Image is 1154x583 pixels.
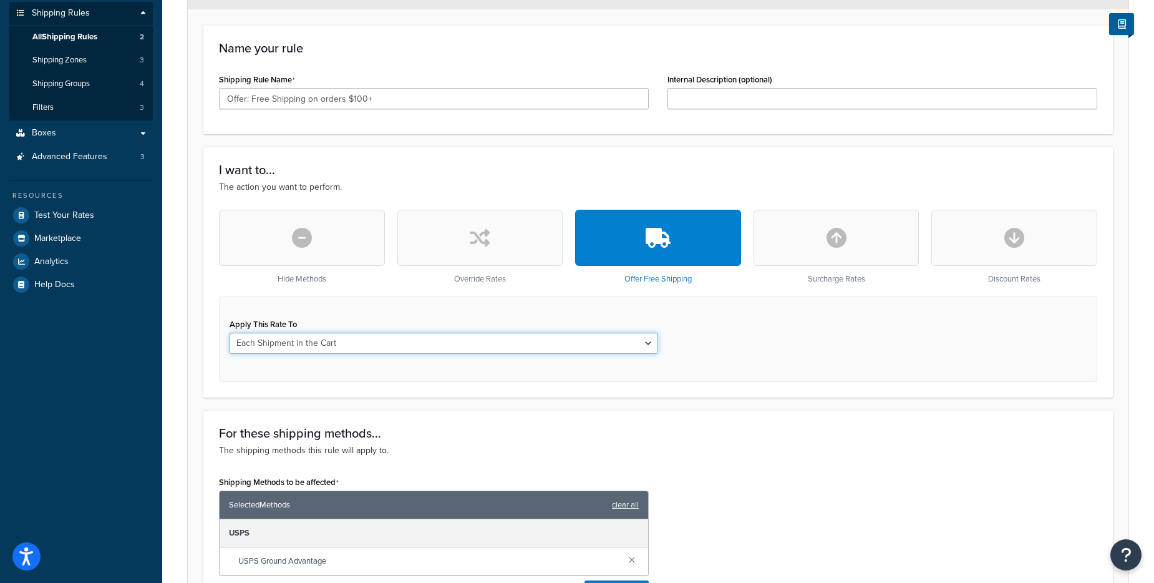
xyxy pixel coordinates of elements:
[9,49,153,72] li: Shipping Zones
[9,72,153,96] a: Shipping Groups4
[9,2,153,25] a: Shipping Rules
[32,8,90,19] span: Shipping Rules
[9,273,153,296] a: Help Docs
[32,55,87,66] span: Shipping Zones
[575,210,741,284] div: Offer Free Shipping
[34,233,81,244] span: Marketplace
[34,280,75,290] span: Help Docs
[9,145,153,169] a: Advanced Features3
[219,478,339,487] label: Shipping Methods to be affected
[9,122,153,145] a: Boxes
[140,102,144,113] span: 3
[34,257,69,267] span: Analytics
[32,32,97,42] span: All Shipping Rules
[9,227,153,250] a: Marketplace
[9,204,153,227] a: Test Your Rates
[9,26,153,49] a: AllShipping Rules2
[612,496,639,514] a: clear all
[219,163,1097,177] h3: I want to...
[219,444,1097,458] p: The shipping methods this rule will apply to.
[9,190,153,201] div: Resources
[238,552,619,570] span: USPS Ground Advantage
[32,102,54,113] span: Filters
[219,180,1097,194] p: The action you want to perform.
[931,210,1097,284] div: Discount Rates
[140,152,145,162] span: 3
[9,96,153,119] li: Filters
[34,210,94,221] span: Test Your Rates
[9,96,153,119] a: Filters3
[32,128,56,139] span: Boxes
[219,210,385,284] div: Hide Methods
[1109,13,1134,35] button: Show Help Docs
[220,519,648,547] div: USPS
[9,2,153,120] li: Shipping Rules
[219,426,1097,440] h3: For these shipping methods...
[9,250,153,273] a: Analytics
[140,55,144,66] span: 3
[1110,539,1142,571] button: Open Resource Center
[140,32,144,42] span: 2
[230,320,297,329] label: Apply This Rate To
[32,152,107,162] span: Advanced Features
[754,210,919,284] div: Surcharge Rates
[9,145,153,169] li: Advanced Features
[32,79,90,89] span: Shipping Groups
[219,75,295,85] label: Shipping Rule Name
[219,41,1097,55] h3: Name your rule
[229,496,606,514] span: Selected Methods
[9,72,153,96] li: Shipping Groups
[9,49,153,72] a: Shipping Zones3
[397,210,563,284] div: Override Rates
[140,79,144,89] span: 4
[667,75,772,84] label: Internal Description (optional)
